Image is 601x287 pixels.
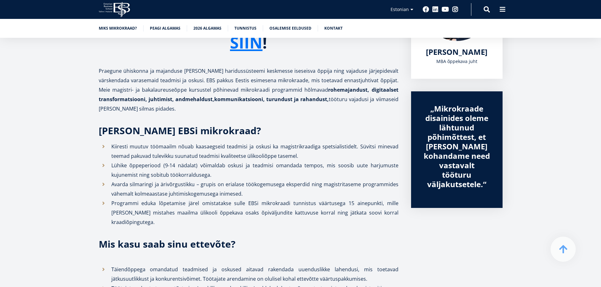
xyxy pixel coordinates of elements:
[432,6,439,13] a: Linkedin
[452,6,458,13] a: Instagram
[150,25,180,32] a: Peagi algamas
[424,57,490,66] div: MBA õppekava juht
[424,104,490,189] div: „Mikrokraade disainides oleme lähtunud põhimõttest, et [PERSON_NAME] kohandame need vastavalt töö...
[269,25,311,32] a: Osalemise eeldused
[442,6,449,13] a: Youtube
[99,66,398,113] p: Praegune ühiskonna ja majanduse [PERSON_NAME] haridussüsteemi keskmesse iseseisva õppija ning vaj...
[230,35,262,50] a: SIIN
[426,47,487,57] a: [PERSON_NAME]
[214,96,329,103] strong: kommunikatsiooni, turundust ja rahandust,
[99,238,235,250] strong: Mis kasu saab sinu ettevõte?
[99,198,398,227] li: Programmi eduka lõpetamise järel omistatakse sulle EBSi mikrokraadi tunnistus väärtusega 15 ainep...
[111,142,398,161] p: Kiiresti muutuv töömaailm nõuab kaasaegseid teadmisi ja oskusi ka magistrikraadiga spetsialistide...
[99,180,398,198] li: Avarda silmaringi ja ärivõrgustikku – grupis on erialase töökogemusega eksperdid ning magistritas...
[193,25,221,32] a: 2026 algamas
[99,25,137,32] a: Miks mikrokraad?
[99,265,398,284] li: Täiendõppega omandatud teadmised ja oskused aitavad rakendada uuenduslikke lahendusi, mis toetava...
[99,124,261,137] strong: [PERSON_NAME] EBSi mikrokraad?
[423,6,429,13] a: Facebook
[234,25,256,32] a: Tunnistus
[324,25,343,32] a: Kontakt
[99,161,398,180] li: Lühike õppeperiood (9-14 nädalat) võimaldab oskusi ja teadmisi omandada tempos, mis soosib uute h...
